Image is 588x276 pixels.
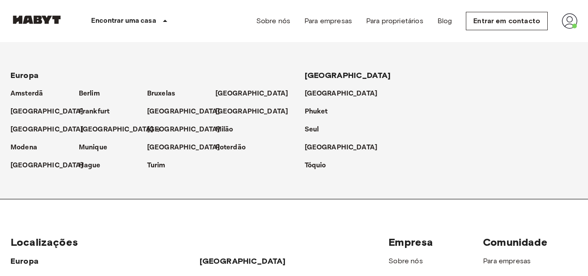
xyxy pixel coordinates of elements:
[562,13,577,29] img: avatar
[11,142,46,153] a: Modena
[79,160,109,171] a: Hague
[11,160,84,171] p: [GEOGRAPHIC_DATA]
[215,124,233,135] p: Milão
[11,256,39,266] span: Europa
[147,124,229,135] a: [GEOGRAPHIC_DATA]
[215,106,297,117] a: [GEOGRAPHIC_DATA]
[215,124,242,135] a: Milão
[215,88,297,99] a: [GEOGRAPHIC_DATA]
[466,12,548,30] a: Entrar em contacto
[79,142,116,153] a: Munique
[366,16,423,26] a: Para proprietários
[304,16,352,26] a: Para empresas
[483,257,531,265] a: Para empresas
[256,16,290,26] a: Sobre nós
[305,160,335,171] a: Tóquio
[147,106,220,117] p: [GEOGRAPHIC_DATA]
[11,236,78,248] span: Localizações
[11,160,92,171] a: [GEOGRAPHIC_DATA]
[147,160,165,171] p: Turim
[147,106,229,117] a: [GEOGRAPHIC_DATA]
[388,257,423,265] a: Sobre nós
[305,124,319,135] p: Seul
[79,88,109,99] a: Berlim
[483,236,547,248] span: Comunidade
[81,124,162,135] a: [GEOGRAPHIC_DATA]
[200,256,286,266] span: [GEOGRAPHIC_DATA]
[437,16,452,26] a: Blog
[305,106,337,117] a: Phuket
[215,142,254,153] a: Roterdão
[305,160,326,171] p: Tóquio
[305,106,328,117] p: Phuket
[147,124,220,135] p: [GEOGRAPHIC_DATA]
[91,16,156,26] p: Encontrar uma casa
[147,88,184,99] a: Bruxelas
[147,88,175,99] p: Bruxelas
[305,88,387,99] a: [GEOGRAPHIC_DATA]
[215,106,289,117] p: [GEOGRAPHIC_DATA]
[11,88,52,99] a: Amsterdã
[147,142,220,153] p: [GEOGRAPHIC_DATA]
[79,160,101,171] p: Hague
[305,88,378,99] p: [GEOGRAPHIC_DATA]
[11,124,92,135] a: [GEOGRAPHIC_DATA]
[305,142,387,153] a: [GEOGRAPHIC_DATA]
[11,88,43,99] p: Amsterdã
[79,106,118,117] a: Frankfurt
[11,142,37,153] p: Modena
[11,106,84,117] p: [GEOGRAPHIC_DATA]
[11,71,39,80] span: Europa
[147,160,174,171] a: Turim
[305,124,328,135] a: Seul
[81,124,154,135] p: [GEOGRAPHIC_DATA]
[147,142,229,153] a: [GEOGRAPHIC_DATA]
[11,106,92,117] a: [GEOGRAPHIC_DATA]
[215,142,246,153] p: Roterdão
[11,15,63,24] img: Habyt
[79,88,100,99] p: Berlim
[79,106,109,117] p: Frankfurt
[305,142,378,153] p: [GEOGRAPHIC_DATA]
[79,142,107,153] p: Munique
[388,236,433,248] span: Empresa
[305,71,391,80] span: [GEOGRAPHIC_DATA]
[11,124,84,135] p: [GEOGRAPHIC_DATA]
[215,88,289,99] p: [GEOGRAPHIC_DATA]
